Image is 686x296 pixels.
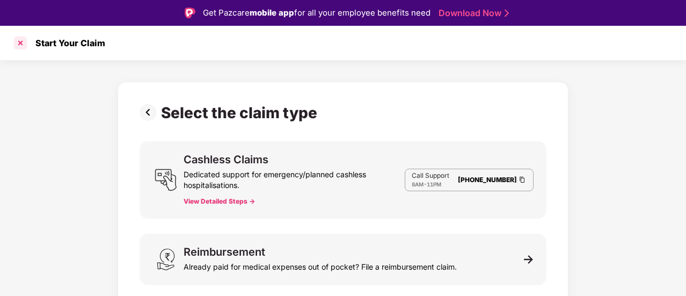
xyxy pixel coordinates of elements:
img: Logo [185,8,195,18]
span: 8AM [412,181,424,187]
div: Dedicated support for emergency/planned cashless hospitalisations. [184,165,405,191]
a: Download Now [439,8,506,19]
img: svg+xml;base64,PHN2ZyB3aWR0aD0iMjQiIGhlaWdodD0iMzEiIHZpZXdCb3g9IjAgMCAyNCAzMSIgZmlsbD0ibm9uZSIgeG... [155,248,177,271]
div: Already paid for medical expenses out of pocket? File a reimbursement claim. [184,257,457,272]
div: Cashless Claims [184,154,268,165]
img: Clipboard Icon [518,175,527,184]
div: Reimbursement [184,247,265,257]
img: svg+xml;base64,PHN2ZyB3aWR0aD0iMjQiIGhlaWdodD0iMjUiIHZpZXdCb3g9IjAgMCAyNCAyNSIgZmlsbD0ibm9uZSIgeG... [155,169,177,191]
span: 11PM [427,181,441,187]
div: - [412,180,449,189]
div: Get Pazcare for all your employee benefits need [203,6,430,19]
button: View Detailed Steps -> [184,197,255,206]
p: Call Support [412,171,449,180]
img: svg+xml;base64,PHN2ZyBpZD0iUHJldi0zMngzMiIgeG1sbnM9Imh0dHA6Ly93d3cudzMub3JnLzIwMDAvc3ZnIiB3aWR0aD... [140,104,161,121]
img: svg+xml;base64,PHN2ZyB3aWR0aD0iMTEiIGhlaWdodD0iMTEiIHZpZXdCb3g9IjAgMCAxMSAxMSIgZmlsbD0ibm9uZSIgeG... [524,255,534,264]
a: [PHONE_NUMBER] [458,176,517,184]
img: Stroke [505,8,509,19]
div: Select the claim type [161,104,322,122]
strong: mobile app [250,8,294,18]
div: Start Your Claim [29,38,105,48]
